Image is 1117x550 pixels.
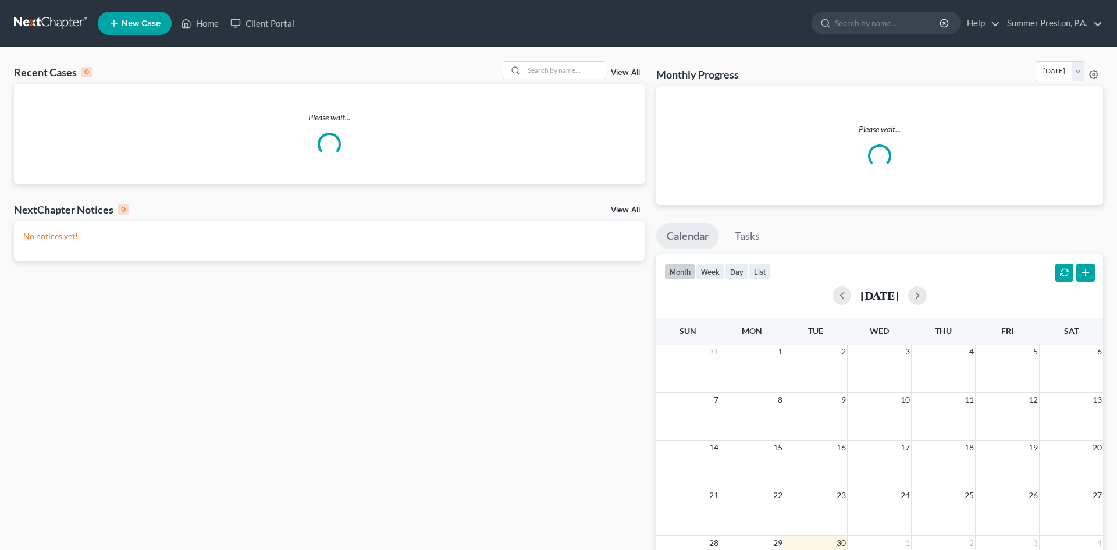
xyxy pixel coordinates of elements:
[749,264,771,279] button: list
[860,289,899,301] h2: [DATE]
[1091,441,1103,455] span: 20
[840,345,847,359] span: 2
[713,393,720,407] span: 7
[611,69,640,77] a: View All
[1001,13,1102,34] a: Summer Preston, P.A.
[835,488,847,502] span: 23
[1001,326,1013,336] span: Fri
[968,536,975,550] span: 2
[772,488,784,502] span: 22
[835,536,847,550] span: 30
[708,536,720,550] span: 28
[680,326,696,336] span: Sun
[708,441,720,455] span: 14
[175,13,225,34] a: Home
[835,12,941,34] input: Search by name...
[708,488,720,502] span: 21
[724,223,770,249] a: Tasks
[840,393,847,407] span: 9
[23,230,635,242] p: No notices yet!
[118,204,129,215] div: 0
[772,536,784,550] span: 29
[772,441,784,455] span: 15
[656,223,719,249] a: Calendar
[225,13,300,34] a: Client Portal
[899,393,911,407] span: 10
[1027,393,1039,407] span: 12
[666,123,1094,135] p: Please wait...
[1032,345,1039,359] span: 5
[14,112,645,123] p: Please wait...
[1027,488,1039,502] span: 26
[664,264,696,279] button: month
[696,264,725,279] button: week
[904,536,911,550] span: 1
[14,65,92,79] div: Recent Cases
[904,345,911,359] span: 3
[777,345,784,359] span: 1
[725,264,749,279] button: day
[899,441,911,455] span: 17
[611,206,640,214] a: View All
[1091,393,1103,407] span: 13
[963,488,975,502] span: 25
[808,326,823,336] span: Tue
[742,326,762,336] span: Mon
[656,68,739,81] h3: Monthly Progress
[1091,488,1103,502] span: 27
[963,441,975,455] span: 18
[963,393,975,407] span: 11
[968,345,975,359] span: 4
[1027,441,1039,455] span: 19
[961,13,1000,34] a: Help
[835,441,847,455] span: 16
[899,488,911,502] span: 24
[122,19,161,28] span: New Case
[14,203,129,217] div: NextChapter Notices
[1096,536,1103,550] span: 4
[1096,345,1103,359] span: 6
[935,326,952,336] span: Thu
[708,345,720,359] span: 31
[777,393,784,407] span: 8
[870,326,889,336] span: Wed
[81,67,92,77] div: 0
[1032,536,1039,550] span: 3
[1064,326,1079,336] span: Sat
[524,62,606,79] input: Search by name...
